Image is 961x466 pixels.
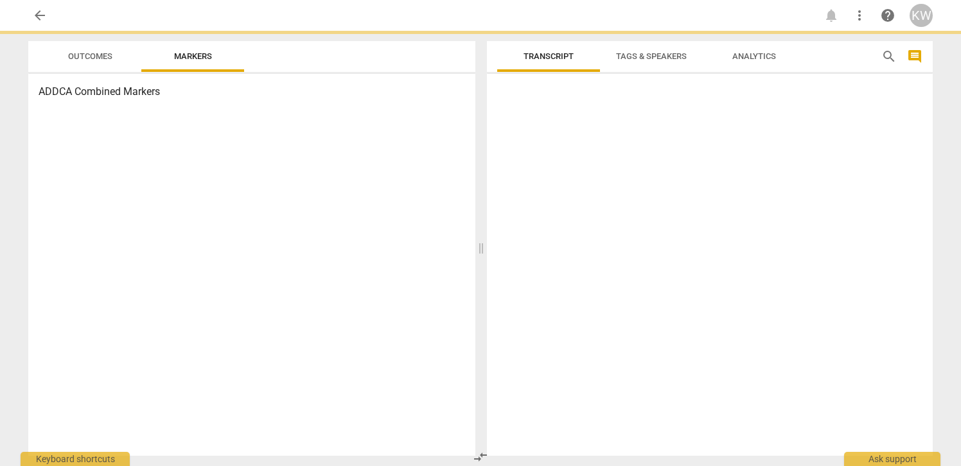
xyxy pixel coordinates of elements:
[616,51,687,61] span: Tags & Speakers
[32,8,48,23] span: arrow_back
[39,84,465,99] h3: ADDCA Combined Markers
[910,4,933,27] button: KW
[473,449,488,465] span: compare_arrows
[881,49,897,64] span: search
[880,8,895,23] span: help
[852,8,867,23] span: more_vert
[732,51,776,61] span: Analytics
[907,49,922,64] span: comment
[21,452,130,466] div: Keyboard shortcuts
[174,51,212,61] span: Markers
[524,51,574,61] span: Transcript
[68,51,112,61] span: Outcomes
[844,452,940,466] div: Ask support
[876,4,899,27] a: Help
[904,46,925,67] button: Show/Hide comments
[879,46,899,67] button: Search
